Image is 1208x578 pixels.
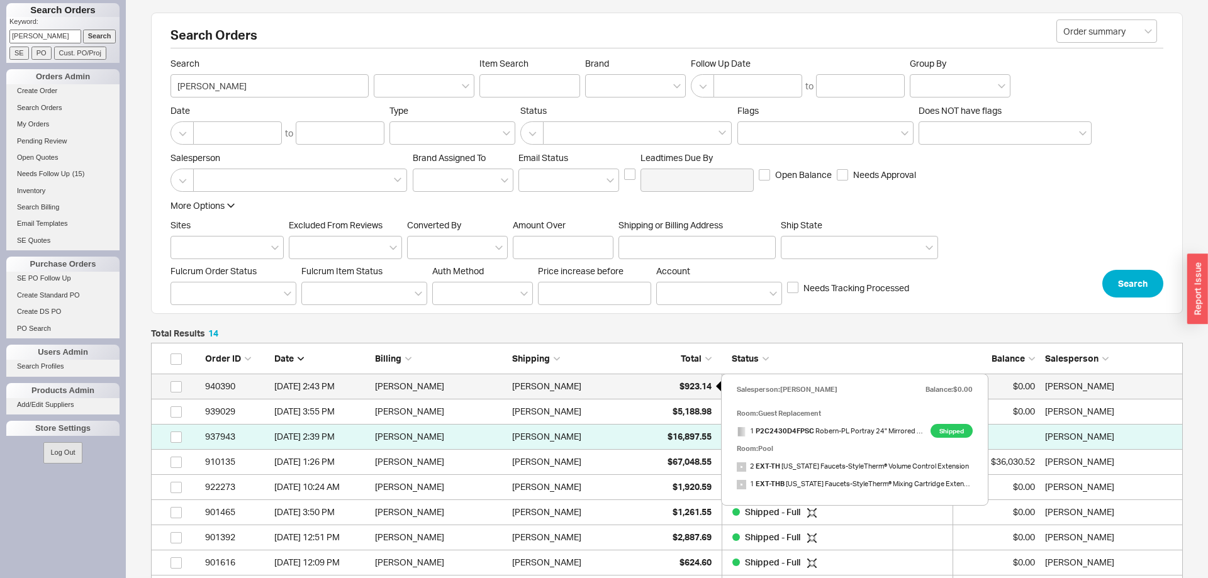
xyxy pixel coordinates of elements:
a: Needs Follow Up(15) [6,167,120,181]
div: $0.00 [959,525,1035,550]
input: Needs Tracking Processed [787,282,798,293]
div: 901616 [205,550,268,575]
a: Search Profiles [6,360,120,373]
a: Add/Edit Suppliers [6,398,120,411]
div: 937943 [205,424,268,449]
button: More Options [171,199,235,212]
div: Users Admin [6,345,120,360]
svg: open menu [389,245,397,250]
div: 9/3/25 2:39 PM [274,424,369,449]
span: Em ​ ail Status [518,152,568,163]
a: My Orders [6,118,120,131]
div: [PERSON_NAME] [375,499,506,525]
span: $67,048.55 [668,456,712,467]
div: Billing [375,352,506,365]
div: Status [722,352,953,365]
div: [PERSON_NAME] [512,449,581,474]
span: $5,188.98 [673,406,712,416]
a: Inventory [6,184,120,197]
div: 6/16/25 10:24 AM [274,474,369,499]
div: Products Admin [6,383,120,398]
a: SE PO Follow Up [6,272,120,285]
span: 1 [US_STATE] Faucets - StyleTherm® Mixing Cartridge Extension Kit [737,475,973,492]
svg: open menu [462,84,469,89]
div: [PERSON_NAME] [512,399,581,424]
input: Sites [177,240,186,255]
a: Create DS PO [6,305,120,318]
a: Email Templates [6,217,120,230]
span: Date [171,105,384,116]
svg: open menu [501,178,508,183]
input: Search [83,30,116,43]
img: no_photo [737,462,746,472]
div: [PERSON_NAME] [512,550,581,575]
svg: open menu [495,245,503,250]
div: [PERSON_NAME] [375,525,506,550]
b: P2C2430D4FPSC [756,426,814,435]
div: 7/30/25 1:26 PM [274,449,369,474]
div: $0.00 [959,550,1035,575]
div: More Options [171,199,225,212]
div: $36,030.52 [959,449,1035,474]
span: Price increase before [538,265,651,277]
span: Total [681,353,702,364]
input: Flags [744,126,753,140]
div: 9/16/25 2:43 PM [274,374,369,399]
span: $923.14 [679,381,712,391]
span: Needs Follow Up [17,170,70,177]
span: Status [520,105,732,116]
div: [PERSON_NAME] [375,424,506,449]
div: Room: Pool [737,440,973,457]
div: $0.00 [959,399,1035,424]
div: Adina Golomb [1045,550,1176,575]
span: $624.60 [679,557,712,567]
div: [PERSON_NAME] [375,399,506,424]
div: [PERSON_NAME] [375,449,506,474]
img: ModularMirror_MODM2430FP_m5hoyh [737,427,746,436]
div: to [285,127,293,140]
div: Adina Golomb [1045,449,1176,474]
span: Flags [737,105,759,116]
div: Balance: $0.00 [926,381,973,398]
div: Purchase Orders [6,257,120,272]
span: Excluded From Reviews [289,220,383,230]
b: EXT-TH [756,462,780,470]
a: Pending Review [6,135,120,148]
div: 901465 [205,499,268,525]
span: Ship State [781,220,822,230]
h1: Search Orders [6,3,120,17]
div: [PERSON_NAME] [512,424,581,449]
span: Converted By [407,220,461,230]
span: Shipped - Full [745,506,802,517]
div: Shipping [512,352,643,365]
div: Adina Golomb [1045,474,1176,499]
div: to [805,80,814,92]
span: Sites [171,220,191,230]
span: Shipping or Billing Address [618,220,776,231]
span: Amount Over [513,220,613,231]
div: Adina Golomb [1045,499,1176,525]
span: Fulcrum Order Status [171,265,257,276]
a: Create Standard PO [6,289,120,302]
span: Group By [910,58,946,69]
button: Search [1102,270,1163,297]
span: ( 15 ) [72,170,85,177]
div: 3/5/25 12:51 PM [274,525,369,550]
span: Shipping [512,353,550,364]
span: Date [274,353,294,364]
input: Amount Over [513,236,613,259]
div: $0.00 [959,499,1035,525]
span: $2,887.69 [673,531,712,542]
div: 922273 [205,474,268,499]
a: Create Order [6,84,120,97]
a: 910135[DATE] 1:26 PM[PERSON_NAME][PERSON_NAME]$67,048.55Shipped - Partial $36,030.52[PERSON_NAME] [151,450,1183,475]
svg: open menu [998,84,1005,89]
span: Item Search [479,58,580,69]
div: Store Settings [6,421,120,436]
div: [PERSON_NAME] [375,474,506,499]
div: [PERSON_NAME] [512,525,581,550]
a: Search Billing [6,201,120,214]
input: Needs Approval [837,169,848,181]
span: Order ID [205,353,241,364]
svg: open menu [769,291,777,296]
